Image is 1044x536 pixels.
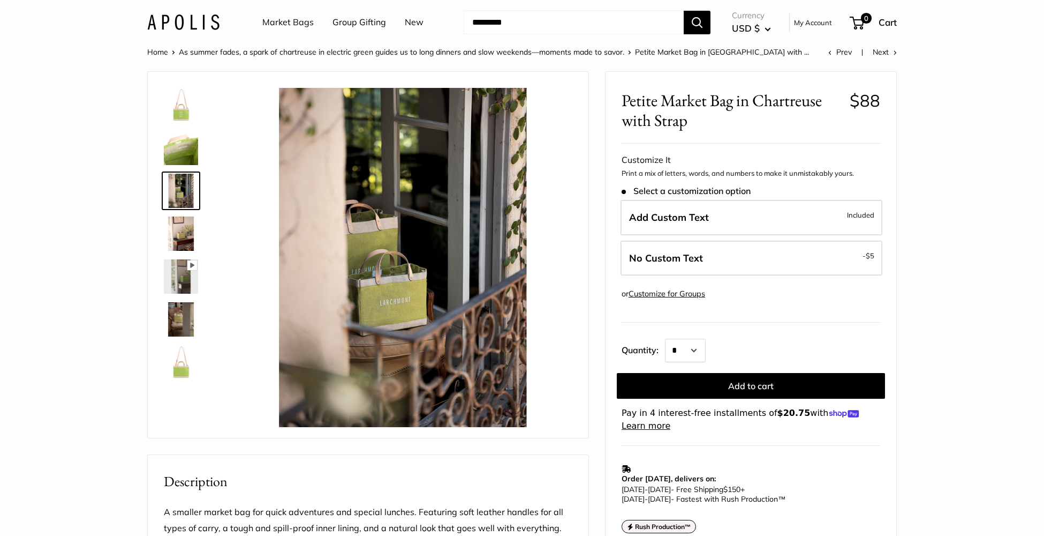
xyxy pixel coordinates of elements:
[164,131,198,165] img: Petite Market Bag in Chartreuse with Strap
[164,217,198,251] img: Petite Market Bag in Chartreuse with Strap
[405,14,423,31] a: New
[332,14,386,31] a: Group Gifting
[629,211,709,224] span: Add Custom Text
[850,90,880,111] span: $88
[622,494,785,504] span: - Fastest with Rush Production™
[635,47,809,57] span: Petite Market Bag in [GEOGRAPHIC_DATA] with ...
[732,20,771,37] button: USD $
[622,485,645,494] span: [DATE]
[851,14,897,31] a: 0 Cart
[622,186,751,196] span: Select a customization option
[645,485,648,494] span: -
[162,214,200,253] a: Petite Market Bag in Chartreuse with Strap
[861,13,872,24] span: 0
[648,485,671,494] span: [DATE]
[147,14,220,30] img: Apolis
[629,289,705,299] a: Customize for Groups
[732,8,771,23] span: Currency
[162,300,200,339] a: Petite Market Bag in Chartreuse with Strap
[629,252,703,264] span: No Custom Text
[645,494,648,504] span: -
[622,474,716,483] strong: Order [DATE], delivers on:
[847,209,874,221] span: Included
[863,249,874,262] span: -
[162,172,200,210] a: Petite Market Bag in Chartreuse with Strap
[732,23,760,34] span: USD $
[828,47,852,57] a: Prev
[164,471,572,492] h2: Description
[622,91,842,130] span: Petite Market Bag in Chartreuse with Strap
[262,14,314,31] a: Market Bags
[147,45,809,59] nav: Breadcrumb
[621,241,882,276] label: Leave Blank
[648,494,671,504] span: [DATE]
[617,373,885,399] button: Add to cart
[164,345,198,379] img: Petite Market Bag in Chartreuse with Strap
[622,152,880,168] div: Customize It
[635,523,691,531] strong: Rush Production™
[147,47,168,57] a: Home
[622,485,875,504] p: - Free Shipping +
[866,251,874,260] span: $5
[622,287,705,301] div: or
[873,47,897,57] a: Next
[879,17,897,28] span: Cart
[179,47,624,57] a: As summer fades, a spark of chartreuse in electric green guides us to long dinners and slow weeke...
[794,16,832,29] a: My Account
[621,200,882,235] label: Add Custom Text
[622,494,645,504] span: [DATE]
[622,168,880,179] p: Print a mix of letters, words, and numbers to make it unmistakably yours.
[162,86,200,124] a: Petite Market Bag in Chartreuse with Strap
[164,174,198,208] img: Petite Market Bag in Chartreuse with Strap
[622,336,665,362] label: Quantity:
[723,485,740,494] span: $150
[164,259,198,294] img: Petite Market Bag in Chartreuse with Strap
[464,11,684,34] input: Search...
[162,129,200,167] a: Petite Market Bag in Chartreuse with Strap
[162,343,200,382] a: Petite Market Bag in Chartreuse with Strap
[162,257,200,296] a: Petite Market Bag in Chartreuse with Strap
[233,88,572,427] img: Petite Market Bag in Chartreuse with Strap
[684,11,710,34] button: Search
[164,88,198,122] img: Petite Market Bag in Chartreuse with Strap
[164,302,198,337] img: Petite Market Bag in Chartreuse with Strap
